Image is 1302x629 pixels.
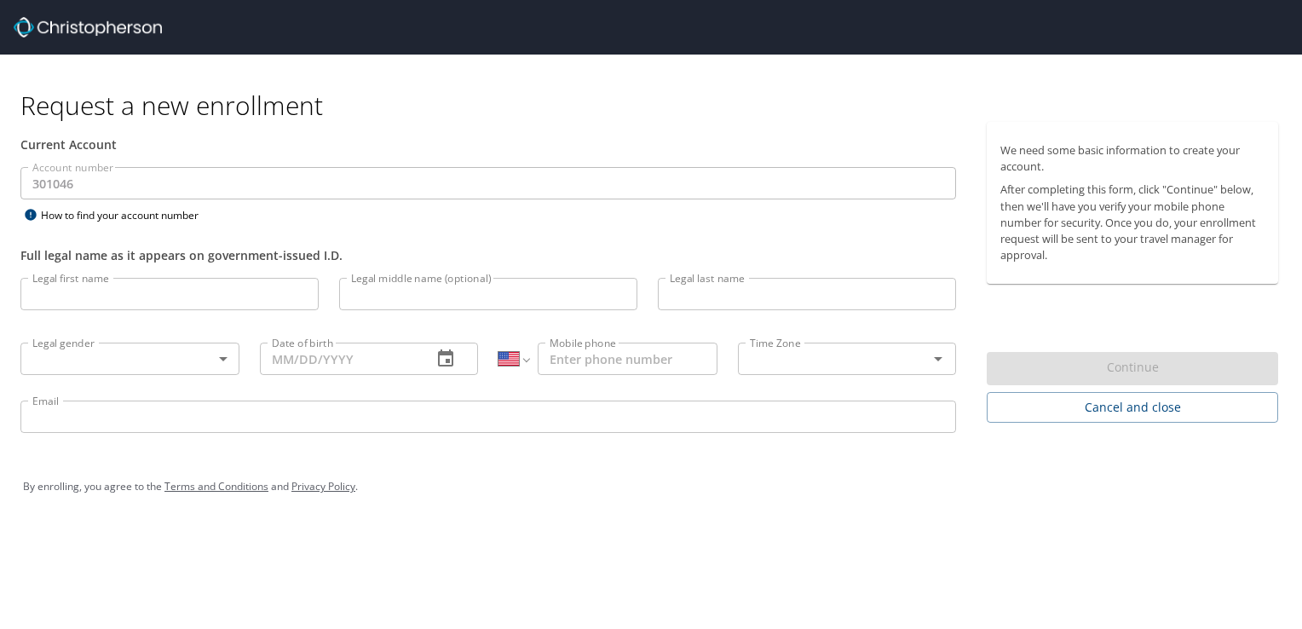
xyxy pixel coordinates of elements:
div: How to find your account number [20,205,233,226]
div: ​ [20,343,239,375]
span: Cancel and close [1000,397,1265,418]
div: By enrolling, you agree to the and . [23,465,1279,508]
p: We need some basic information to create your account. [1000,142,1265,175]
div: Full legal name as it appears on government-issued I.D. [20,246,956,264]
div: Current Account [20,136,956,153]
h1: Request a new enrollment [20,89,1292,122]
button: Open [926,347,950,371]
img: cbt logo [14,17,162,38]
a: Privacy Policy [291,479,355,493]
p: After completing this form, click "Continue" below, then we'll have you verify your mobile phone ... [1000,182,1265,263]
input: Enter phone number [538,343,717,375]
button: Cancel and close [987,392,1278,424]
a: Terms and Conditions [164,479,268,493]
input: MM/DD/YYYY [260,343,419,375]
